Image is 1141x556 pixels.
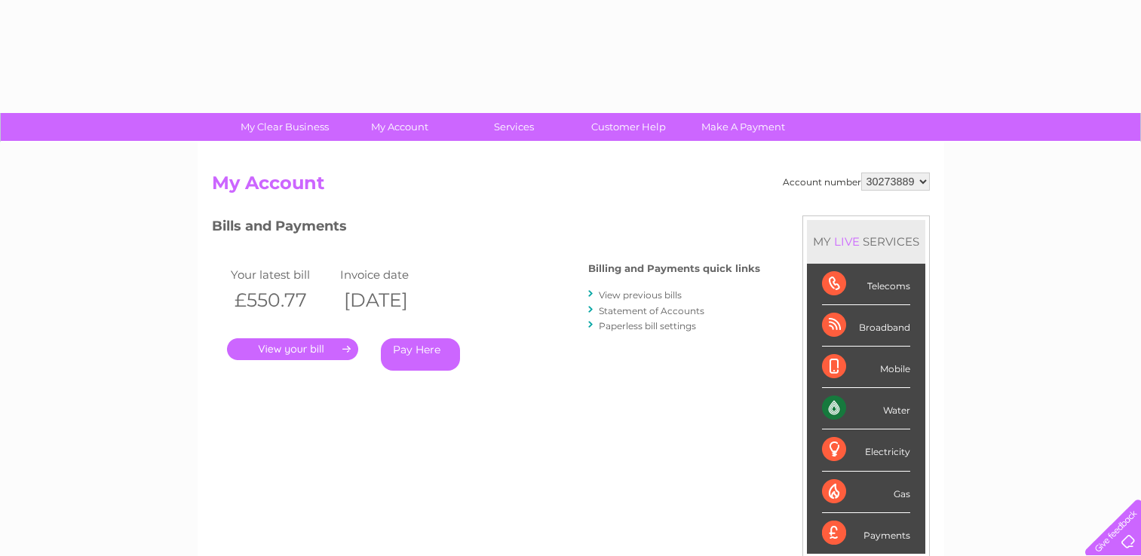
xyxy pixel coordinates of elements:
[452,113,576,141] a: Services
[588,263,760,274] h4: Billing and Payments quick links
[822,513,910,554] div: Payments
[381,338,460,371] a: Pay Here
[822,388,910,429] div: Water
[212,215,760,242] h3: Bills and Payments
[599,320,696,331] a: Paperless bill settings
[222,113,347,141] a: My Clear Business
[227,285,336,316] th: £550.77
[783,173,930,191] div: Account number
[227,338,358,360] a: .
[822,305,910,347] div: Broadband
[599,305,704,316] a: Statement of Accounts
[681,113,805,141] a: Make A Payment
[822,472,910,513] div: Gas
[807,220,925,263] div: MY SERVICES
[336,264,446,285] td: Invoice date
[822,429,910,471] div: Electricity
[822,347,910,388] div: Mobile
[227,264,336,285] td: Your latest bill
[822,264,910,305] div: Telecoms
[212,173,930,201] h2: My Account
[336,285,446,316] th: [DATE]
[599,289,682,301] a: View previous bills
[831,234,863,249] div: LIVE
[566,113,691,141] a: Customer Help
[337,113,462,141] a: My Account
